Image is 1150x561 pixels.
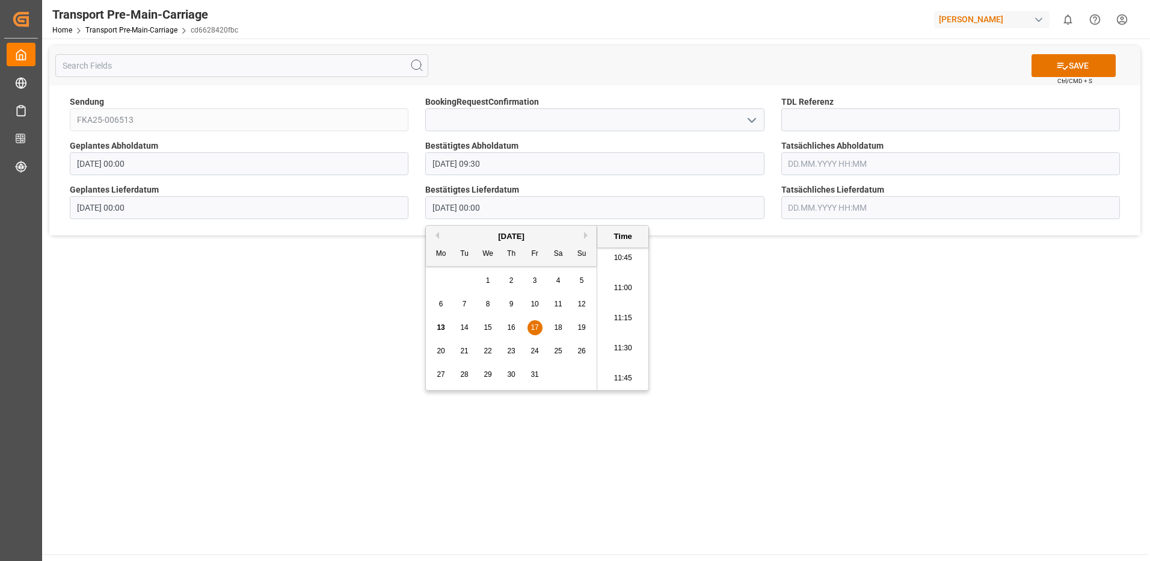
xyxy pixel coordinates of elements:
span: Tatsächliches Abholdatum [781,140,884,152]
span: 29 [484,370,491,379]
div: Choose Sunday, October 26th, 2025 [574,344,589,359]
button: show 0 new notifications [1054,6,1081,33]
span: Ctrl/CMD + S [1057,76,1092,85]
span: 9 [509,300,514,308]
span: 15 [484,323,491,332]
div: [PERSON_NAME] [934,11,1050,28]
div: Tu [457,247,472,262]
button: Help Center [1081,6,1108,33]
span: Sendung [70,96,104,108]
input: DD.MM.YYYY HH:MM [425,152,764,175]
div: Choose Monday, October 13th, 2025 [434,320,449,335]
span: 10 [530,300,538,308]
input: DD.MM.YYYY HH:MM [70,196,408,219]
span: 14 [460,323,468,332]
span: 7 [463,300,467,308]
div: Choose Tuesday, October 28th, 2025 [457,367,472,382]
div: Time [600,231,645,243]
button: open menu [742,111,760,129]
li: 11:30 [597,333,648,364]
span: 24 [530,347,538,355]
div: Choose Friday, October 31st, 2025 [527,367,543,382]
span: 23 [507,347,515,355]
span: 31 [530,370,538,379]
div: Choose Saturday, October 25th, 2025 [551,344,566,359]
span: 26 [577,347,585,355]
div: Choose Sunday, October 19th, 2025 [574,320,589,335]
button: [PERSON_NAME] [934,8,1054,31]
div: Choose Thursday, October 2nd, 2025 [504,273,519,288]
div: month 2025-10 [429,269,594,386]
div: Choose Saturday, October 11th, 2025 [551,297,566,312]
span: 20 [437,347,444,355]
div: Choose Friday, October 17th, 2025 [527,320,543,335]
div: Choose Sunday, October 12th, 2025 [574,297,589,312]
span: 1 [486,276,490,285]
li: 11:45 [597,364,648,394]
span: 17 [530,323,538,332]
span: 19 [577,323,585,332]
span: 12 [577,300,585,308]
input: DD.MM.YYYY HH:MM [781,196,1120,219]
span: Bestätigtes Abholdatum [425,140,518,152]
button: Next Month [584,232,591,239]
div: We [481,247,496,262]
span: 2 [509,276,514,285]
span: 18 [554,323,562,332]
li: 11:00 [597,273,648,303]
div: Choose Wednesday, October 8th, 2025 [481,297,496,312]
span: TDL Referenz [781,96,834,108]
span: 21 [460,347,468,355]
div: Choose Saturday, October 18th, 2025 [551,320,566,335]
input: DD.MM.YYYY HH:MM [70,152,408,175]
span: 8 [486,300,490,308]
div: Choose Wednesday, October 1st, 2025 [481,273,496,288]
div: Su [574,247,589,262]
div: Choose Wednesday, October 15th, 2025 [481,320,496,335]
div: Choose Saturday, October 4th, 2025 [551,273,566,288]
div: Choose Monday, October 27th, 2025 [434,367,449,382]
span: 5 [580,276,584,285]
div: Choose Thursday, October 9th, 2025 [504,297,519,312]
div: Choose Thursday, October 23rd, 2025 [504,344,519,359]
input: Search Fields [55,54,428,77]
div: Fr [527,247,543,262]
div: Choose Monday, October 20th, 2025 [434,344,449,359]
div: Choose Thursday, October 30th, 2025 [504,367,519,382]
div: Th [504,247,519,262]
span: Tatsächliches Lieferdatum [781,184,884,196]
button: Previous Month [432,232,439,239]
span: 11 [554,300,562,308]
div: Choose Tuesday, October 14th, 2025 [457,320,472,335]
span: Bestätigtes Lieferdatum [425,184,519,196]
span: 30 [507,370,515,379]
div: Choose Wednesday, October 22nd, 2025 [481,344,496,359]
span: Geplantes Abholdatum [70,140,158,152]
span: Geplantes Lieferdatum [70,184,159,196]
button: SAVE [1032,54,1116,77]
span: 22 [484,347,491,355]
div: Choose Friday, October 24th, 2025 [527,344,543,359]
a: Transport Pre-Main-Carriage [85,26,177,34]
div: Choose Tuesday, October 21st, 2025 [457,344,472,359]
input: DD.MM.YYYY HH:MM [781,152,1120,175]
div: Sa [551,247,566,262]
div: Choose Friday, October 10th, 2025 [527,297,543,312]
li: 11:15 [597,303,648,333]
div: Transport Pre-Main-Carriage [52,5,238,23]
div: Choose Tuesday, October 7th, 2025 [457,297,472,312]
span: 27 [437,370,444,379]
div: Choose Thursday, October 16th, 2025 [504,320,519,335]
div: [DATE] [426,231,597,243]
span: 16 [507,323,515,332]
span: BookingRequestConfirmation [425,96,539,108]
span: 25 [554,347,562,355]
span: 6 [439,300,443,308]
span: 13 [437,323,444,332]
span: 3 [533,276,537,285]
div: Mo [434,247,449,262]
div: Choose Monday, October 6th, 2025 [434,297,449,312]
span: 28 [460,370,468,379]
a: Home [52,26,72,34]
input: DD.MM.YYYY HH:MM [425,196,764,219]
